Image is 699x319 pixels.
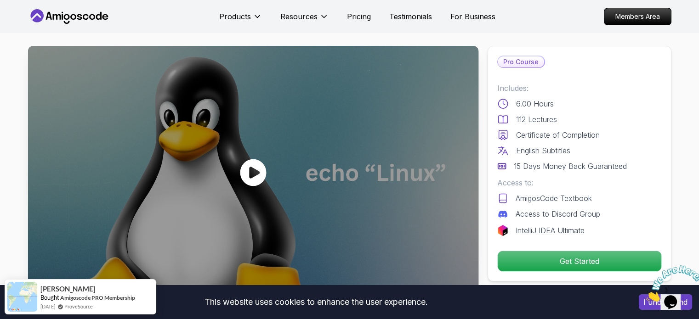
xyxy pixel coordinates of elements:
p: 112 Lectures [516,114,557,125]
span: [PERSON_NAME] [40,285,96,293]
p: Resources [280,11,318,22]
button: Accept cookies [639,294,692,310]
span: 1 [4,4,7,11]
p: Get Started [498,251,661,271]
span: Bought [40,294,59,301]
span: [DATE] [40,302,55,310]
p: Access to Discord Group [516,208,600,219]
iframe: chat widget [642,262,699,305]
p: IntelliJ IDEA Ultimate [516,225,585,236]
a: Amigoscode PRO Membership [60,294,135,301]
p: Includes: [497,83,662,94]
a: Pricing [347,11,371,22]
a: For Business [450,11,495,22]
img: jetbrains logo [497,225,508,236]
p: Certificate of Completion [516,129,600,140]
p: Products [219,11,251,22]
p: English Subtitles [516,145,570,156]
a: ProveSource [64,302,93,310]
p: Pro Course [498,56,544,67]
p: Access to: [497,177,662,188]
p: AmigosCode Textbook [516,193,592,204]
div: This website uses cookies to enhance the user experience. [7,292,625,312]
img: provesource social proof notification image [7,282,37,312]
img: Chat attention grabber [4,4,61,40]
p: 6.00 Hours [516,98,554,109]
button: Products [219,11,262,29]
a: Testimonials [389,11,432,22]
a: Members Area [604,8,671,25]
button: Resources [280,11,329,29]
button: Get Started [497,251,662,272]
p: 15 Days Money Back Guaranteed [514,161,627,172]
